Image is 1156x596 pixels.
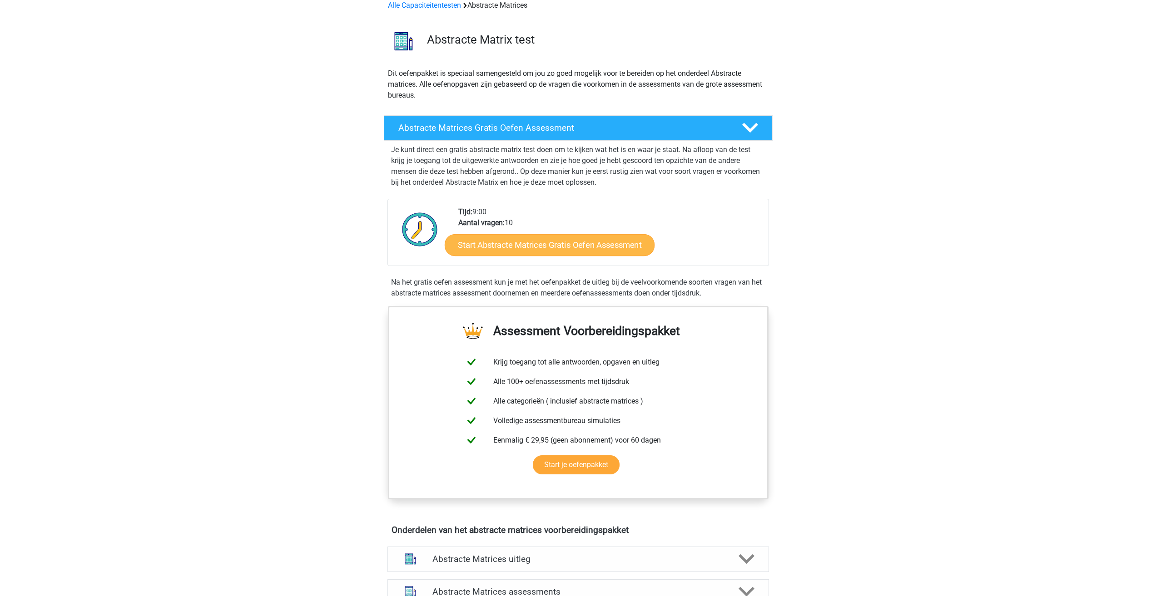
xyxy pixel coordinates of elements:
a: Abstracte Matrices Gratis Oefen Assessment [380,115,776,141]
p: Dit oefenpakket is speciaal samengesteld om jou zo goed mogelijk voor te bereiden op het onderdee... [388,68,769,101]
h4: Onderdelen van het abstracte matrices voorbereidingspakket [392,525,765,535]
a: Start je oefenpakket [533,455,620,474]
img: Klok [397,207,443,252]
h4: Abstracte Matrices Gratis Oefen Assessment [398,123,727,133]
div: 9:00 10 [451,207,768,266]
a: Start Abstracte Matrices Gratis Oefen Assessment [445,234,655,256]
p: Je kunt direct een gratis abstracte matrix test doen om te kijken wat het is en waar je staat. Na... [391,144,765,188]
div: Na het gratis oefen assessment kun je met het oefenpakket de uitleg bij de veelvoorkomende soorte... [387,277,769,299]
h4: Abstracte Matrices uitleg [432,554,724,564]
b: Tijd: [458,207,472,216]
h3: Abstracte Matrix test [427,33,765,47]
a: Alle Capaciteitentesten [388,1,461,10]
b: Aantal vragen: [458,218,505,227]
a: uitleg Abstracte Matrices uitleg [384,547,773,572]
img: abstracte matrices [384,22,423,60]
img: abstracte matrices uitleg [399,547,422,571]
